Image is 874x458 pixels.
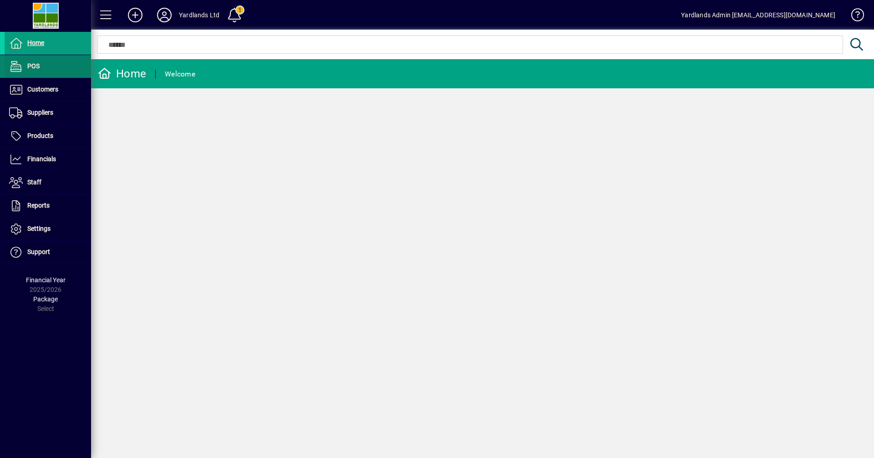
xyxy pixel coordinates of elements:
[5,171,91,194] a: Staff
[27,132,53,139] span: Products
[150,7,179,23] button: Profile
[27,109,53,116] span: Suppliers
[844,2,863,31] a: Knowledge Base
[179,8,219,22] div: Yardlands Ltd
[5,218,91,240] a: Settings
[27,248,50,255] span: Support
[5,241,91,264] a: Support
[5,55,91,78] a: POS
[5,125,91,148] a: Products
[5,148,91,171] a: Financials
[26,276,66,284] span: Financial Year
[5,78,91,101] a: Customers
[27,155,56,163] span: Financials
[27,178,41,186] span: Staff
[98,66,146,81] div: Home
[27,39,44,46] span: Home
[681,8,835,22] div: Yardlands Admin [EMAIL_ADDRESS][DOMAIN_NAME]
[121,7,150,23] button: Add
[5,102,91,124] a: Suppliers
[5,194,91,217] a: Reports
[27,62,40,70] span: POS
[27,86,58,93] span: Customers
[27,202,50,209] span: Reports
[33,295,58,303] span: Package
[27,225,51,232] span: Settings
[165,67,195,81] div: Welcome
